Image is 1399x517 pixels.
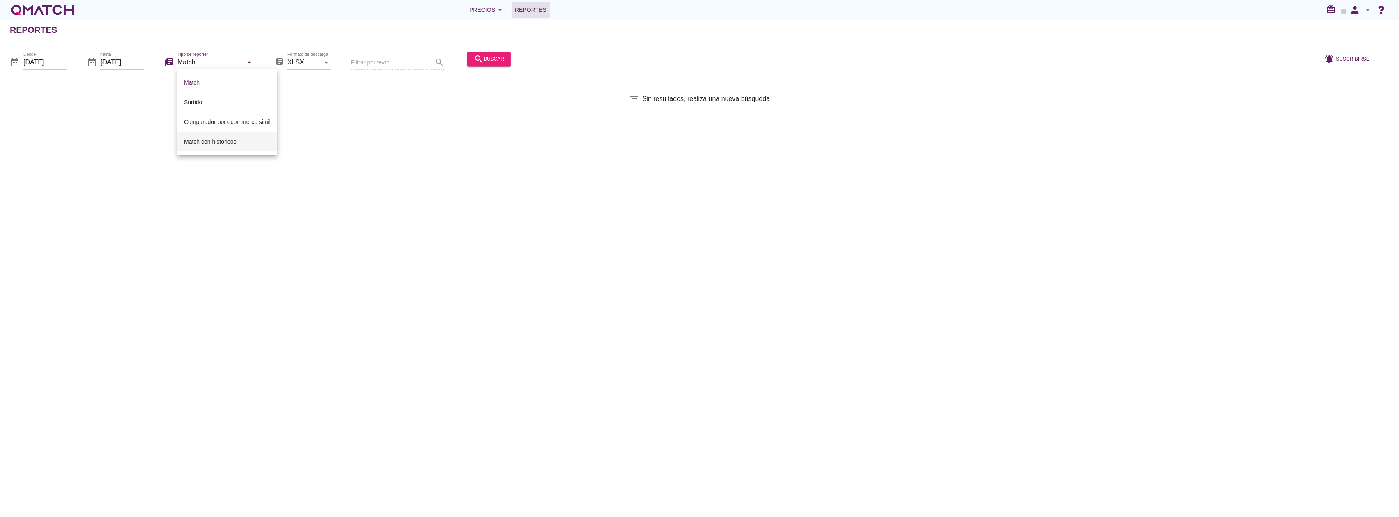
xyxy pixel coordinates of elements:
[469,5,505,15] div: Precios
[244,57,254,67] i: arrow_drop_down
[184,78,271,87] div: Match
[1363,5,1373,15] i: arrow_drop_down
[164,57,174,67] i: library_books
[515,5,546,15] span: Reportes
[642,94,770,104] span: Sin resultados, realiza una nueva búsqueda
[23,56,67,69] input: Desde
[1318,52,1376,66] button: Suscribirse
[474,54,504,64] div: buscar
[495,5,505,15] i: arrow_drop_down
[177,56,243,69] input: Tipo de reporte*
[184,137,271,146] div: Match con historicos
[1336,55,1369,63] span: Suscribirse
[10,57,20,67] i: date_range
[274,57,284,67] i: library_books
[184,117,271,127] div: Comparador por ecommerce simil
[10,23,57,37] h2: Reportes
[629,94,639,104] i: filter_list
[10,2,75,18] a: white-qmatch-logo
[87,57,97,67] i: date_range
[184,97,271,107] div: Surtido
[321,57,331,67] i: arrow_drop_down
[467,52,511,66] button: buscar
[287,56,320,69] input: Formato de descarga
[1326,5,1339,14] i: redeem
[1325,54,1336,64] i: notifications_active
[463,2,512,18] button: Precios
[100,56,144,69] input: hasta
[1347,4,1363,16] i: person
[512,2,550,18] a: Reportes
[474,54,484,64] i: search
